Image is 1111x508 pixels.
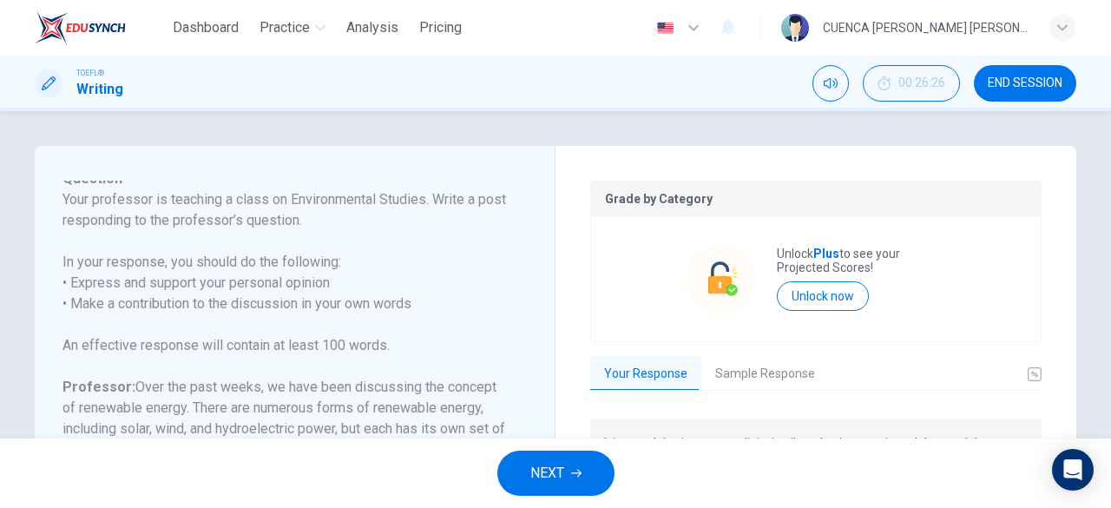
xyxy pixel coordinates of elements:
p: Grade by Category [605,192,1027,206]
h1: Writing [76,79,123,100]
p: Unlock to see your Projected Scores! [777,247,945,274]
img: en [654,22,676,35]
b: Professor: [62,379,135,395]
span: Analysis [346,17,398,38]
button: Your Response [590,356,701,393]
button: Sample Response [701,356,829,393]
h6: An effective response will contain at least 100 words. [62,335,506,356]
button: Pricing [412,12,469,43]
span: TOEFL® [76,67,104,79]
button: END SESSION [974,65,1076,102]
button: NEXT [497,451,615,496]
span: 00:26:26 [898,76,945,90]
button: Unlock now [777,281,869,311]
button: Dashboard [166,12,246,43]
span: Pricing [419,17,462,38]
div: Mute [812,65,849,102]
button: Analysis [339,12,405,43]
div: CUENCA [PERSON_NAME] [PERSON_NAME] [823,17,1028,38]
button: Practice [253,12,332,43]
div: Hide [863,65,960,102]
img: EduSynch logo [35,10,126,45]
a: EduSynch logo [35,10,166,45]
span: END SESSION [988,76,1062,90]
span: Practice [260,17,310,38]
span: Dashboard [173,17,239,38]
h6: In your response, you should do the following: • Express and support your personal opinion • Make... [62,252,506,314]
strong: Plus [813,247,839,261]
button: 00:26:26 [863,65,960,102]
div: basic tabs example [590,356,1042,393]
img: Profile picture [781,14,809,42]
div: Open Intercom Messenger [1052,449,1094,491]
span: NEXT [530,461,564,485]
h6: Your professor is teaching a class on Environmental Studies. Write a post responding to the profe... [62,189,506,231]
